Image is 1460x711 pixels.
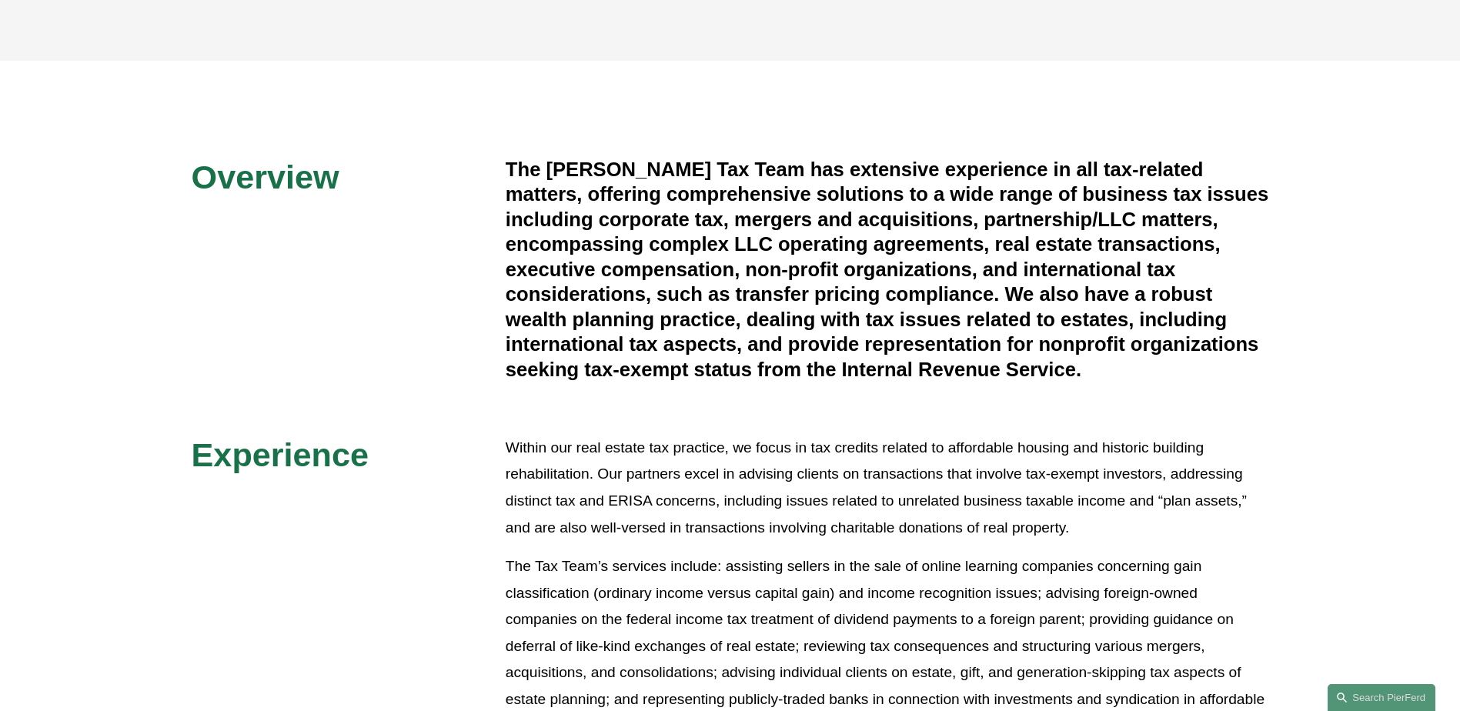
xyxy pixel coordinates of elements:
span: Overview [192,159,339,195]
a: Search this site [1328,684,1435,711]
p: Within our real estate tax practice, we focus in tax credits related to affordable housing and hi... [506,435,1269,541]
h4: The [PERSON_NAME] Tax Team has extensive experience in all tax-related matters, offering comprehe... [506,157,1269,382]
span: Experience [192,436,369,473]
